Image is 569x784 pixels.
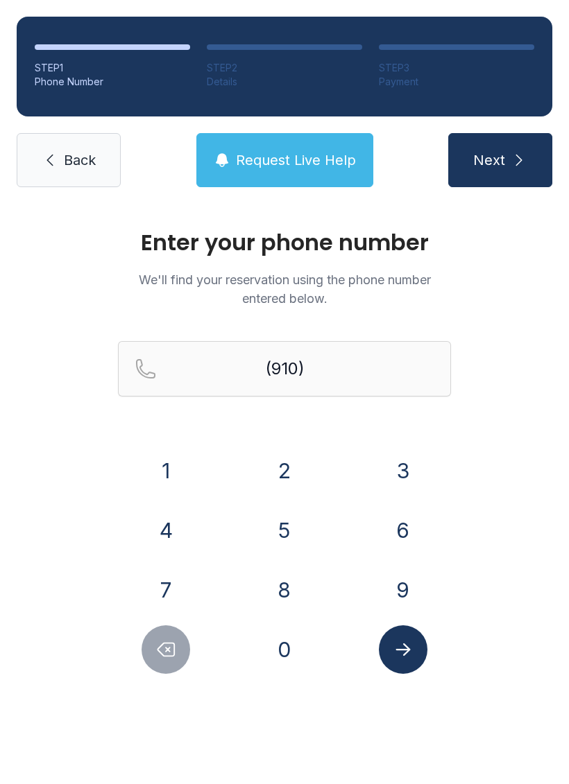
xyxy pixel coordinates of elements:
button: 9 [379,566,427,614]
div: Payment [379,75,534,89]
button: 3 [379,446,427,495]
div: Phone Number [35,75,190,89]
div: STEP 3 [379,61,534,75]
button: 7 [142,566,190,614]
span: Next [473,150,505,170]
p: We'll find your reservation using the phone number entered below. [118,270,451,308]
button: 0 [260,625,309,674]
span: Back [64,150,96,170]
span: Request Live Help [236,150,356,170]
div: STEP 2 [207,61,362,75]
button: 8 [260,566,309,614]
button: 6 [379,506,427,555]
button: 1 [142,446,190,495]
button: Submit lookup form [379,625,427,674]
div: Details [207,75,362,89]
h1: Enter your phone number [118,232,451,254]
div: STEP 1 [35,61,190,75]
button: 2 [260,446,309,495]
button: Delete number [142,625,190,674]
button: 4 [142,506,190,555]
button: 5 [260,506,309,555]
input: Reservation phone number [118,341,451,397]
